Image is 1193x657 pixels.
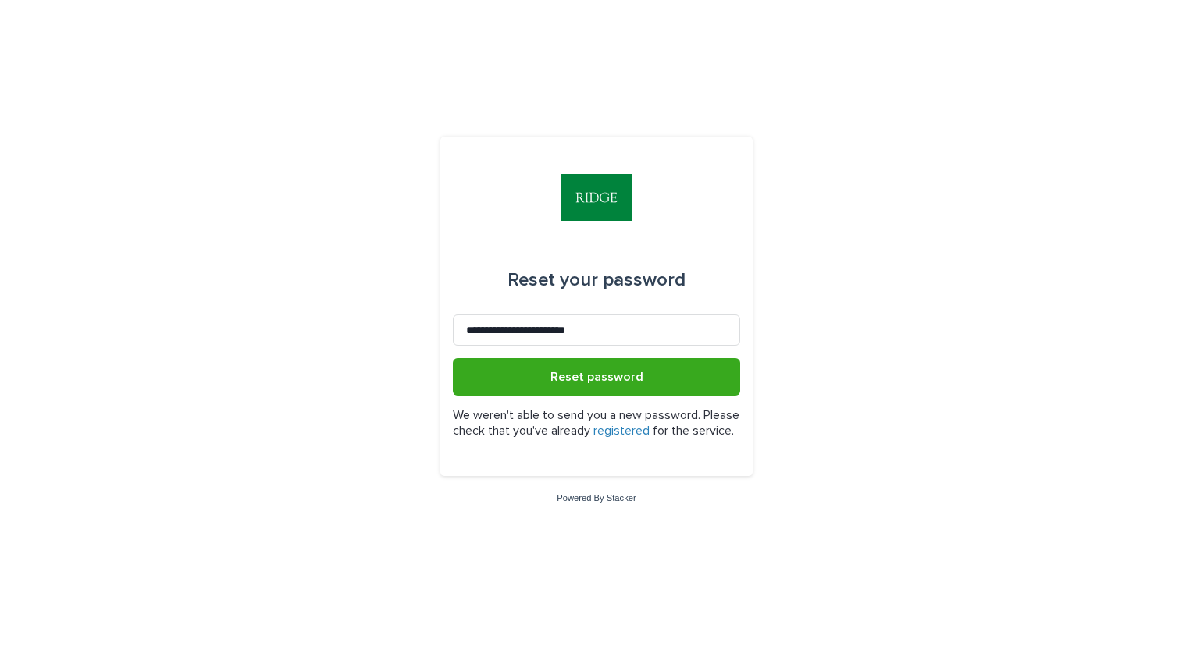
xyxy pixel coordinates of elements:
p: We weren't able to send you a new password. Please check that you've already for the service. [453,408,740,438]
a: Powered By Stacker [557,493,636,503]
a: registered [593,424,650,437]
img: gjha9zmLRh2zRMO5XP9I [561,174,632,221]
span: Reset password [550,371,643,383]
div: Reset your password [507,258,686,302]
button: Reset password [453,358,740,396]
